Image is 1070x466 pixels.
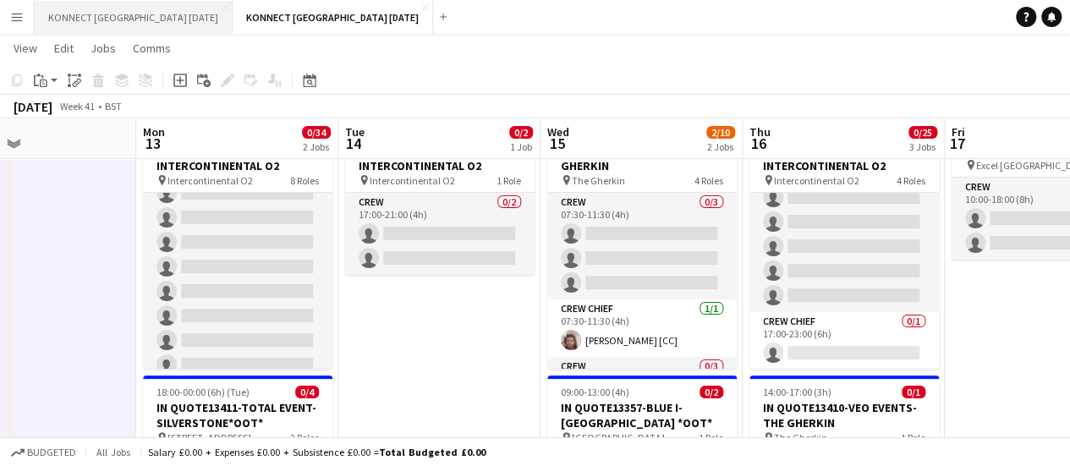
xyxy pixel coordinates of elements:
[747,134,771,153] span: 16
[547,299,737,357] app-card-role: Crew Chief1/107:30-11:30 (4h)[PERSON_NAME] [CC]
[343,134,365,153] span: 14
[47,37,80,59] a: Edit
[749,124,771,140] span: Thu
[14,98,52,115] div: [DATE]
[345,193,535,275] app-card-role: Crew0/217:00-21:00 (4h)
[54,41,74,56] span: Edit
[901,431,925,444] span: 1 Role
[952,124,965,140] span: Fri
[140,134,165,153] span: 13
[7,37,44,59] a: View
[774,431,827,444] span: The Gherkin
[143,400,332,430] h3: IN QUOTE13411-TOTAL EVENT-SILVERSTONE*OOT*
[290,431,319,444] span: 2 Roles
[547,357,737,463] app-card-role: Crew0/3
[749,400,939,430] h3: IN QUOTE13410-VEO EVENTS-THE GHERKIN
[290,174,319,187] span: 8 Roles
[545,134,569,153] span: 15
[749,312,939,370] app-card-role: Crew Chief0/117:00-23:00 (6h)
[126,37,178,59] a: Comms
[148,446,486,458] div: Salary £0.00 + Expenses £0.00 + Subsistence £0.00 =
[8,443,79,462] button: Budgeted
[763,386,831,398] span: 14:00-17:00 (3h)
[509,126,533,139] span: 0/2
[56,100,98,112] span: Week 41
[694,174,723,187] span: 4 Roles
[699,431,723,444] span: 1 Role
[700,386,723,398] span: 0/2
[572,174,625,187] span: The Gherkin
[302,126,331,139] span: 0/34
[143,124,165,140] span: Mon
[706,126,735,139] span: 2/10
[35,1,233,34] button: KONNECT [GEOGRAPHIC_DATA] [DATE]
[295,386,319,398] span: 0/4
[143,103,332,406] app-card-role: 02:00-10:00 (8h)
[14,41,37,56] span: View
[27,447,76,458] span: Budgeted
[345,118,535,275] app-job-card: 17:00-21:00 (4h)0/2INQUO(13396)-ENCORE-INTERCONTINENTAL O2 Intercontinental O21 RoleCrew0/217:00-...
[143,118,332,369] app-job-card: 02:00-18:00 (16h)0/30INQUO(13396)-ENCORE-INTERCONTINENTAL O2 Intercontinental O28 Roles02:00-10:0...
[105,100,122,112] div: BST
[233,1,433,34] button: KONNECT [GEOGRAPHIC_DATA] [DATE]
[84,37,123,59] a: Jobs
[547,400,737,430] h3: IN QUOTE13357-BLUE I-[GEOGRAPHIC_DATA] *OOT*
[370,174,455,187] span: Intercontinental O2
[909,140,936,153] div: 3 Jobs
[510,140,532,153] div: 1 Job
[908,126,937,139] span: 0/25
[949,134,965,153] span: 17
[345,124,365,140] span: Tue
[547,193,737,299] app-card-role: Crew0/307:30-11:30 (4h)
[303,140,330,153] div: 2 Jobs
[547,124,569,140] span: Wed
[707,140,734,153] div: 2 Jobs
[167,431,251,444] span: [STREET_ADDRESS]
[561,386,629,398] span: 09:00-13:00 (4h)
[572,431,665,444] span: [GEOGRAPHIC_DATA]
[156,386,250,398] span: 18:00-00:00 (6h) (Tue)
[133,41,171,56] span: Comms
[774,174,859,187] span: Intercontinental O2
[902,386,925,398] span: 0/1
[379,446,486,458] span: Total Budgeted £0.00
[167,174,253,187] span: Intercontinental O2
[547,118,737,369] app-job-card: 07:30-03:59 (20h29m) (Thu)2/8QUO13354-VEO EVENTS-THE GHERKIN The Gherkin4 RolesCrew0/307:30-11:30...
[497,174,521,187] span: 1 Role
[749,118,939,369] app-job-card: 13:00-23:00 (10h)0/22INQUO(13396)-ENCORE-INTERCONTINENTAL O2 Intercontinental O24 Roles Crew Chie...
[897,174,925,187] span: 4 Roles
[91,41,116,56] span: Jobs
[93,446,134,458] span: All jobs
